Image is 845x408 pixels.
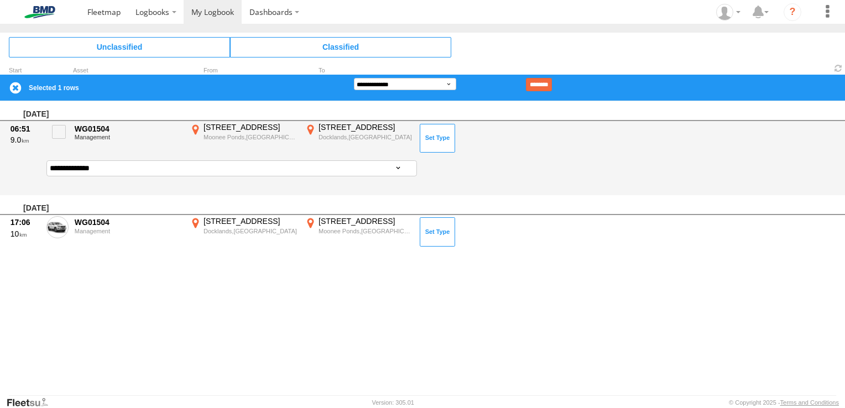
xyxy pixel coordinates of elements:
div: Version: 305.01 [372,399,414,406]
span: Click to view Classified Trips [230,37,451,57]
button: Click to Set [420,124,455,153]
div: Management [75,228,182,234]
div: Docklands,[GEOGRAPHIC_DATA] [204,227,297,235]
div: [STREET_ADDRESS] [204,216,297,226]
img: bmd-logo.svg [11,6,69,18]
a: Terms and Conditions [780,399,839,406]
label: Click to View Event Location [188,216,299,248]
div: Click to Sort [9,68,42,74]
div: John Spicuglia [712,4,744,20]
div: [STREET_ADDRESS] [319,122,412,132]
div: To [303,68,414,74]
div: Management [75,134,182,140]
div: [STREET_ADDRESS] [204,122,297,132]
div: WG01504 [75,124,182,134]
div: 17:06 [11,217,40,227]
div: Asset [73,68,184,74]
span: Refresh [832,63,845,74]
div: WG01504 [75,217,182,227]
div: [STREET_ADDRESS] [319,216,412,226]
button: Click to Set [420,217,455,246]
div: Moonee Ponds,[GEOGRAPHIC_DATA] [204,133,297,141]
label: Click to View Event Location [303,122,414,154]
div: 10 [11,229,40,239]
a: Visit our Website [6,397,57,408]
i: ? [784,3,801,21]
label: Click to View Event Location [188,122,299,154]
label: Clear Selection [9,81,22,95]
div: © Copyright 2025 - [729,399,839,406]
label: Click to View Event Location [303,216,414,248]
div: 9.0 [11,135,40,145]
div: Moonee Ponds,[GEOGRAPHIC_DATA] [319,227,412,235]
div: Docklands,[GEOGRAPHIC_DATA] [319,133,412,141]
div: From [188,68,299,74]
span: Click to view Unclassified Trips [9,37,230,57]
div: 06:51 [11,124,40,134]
